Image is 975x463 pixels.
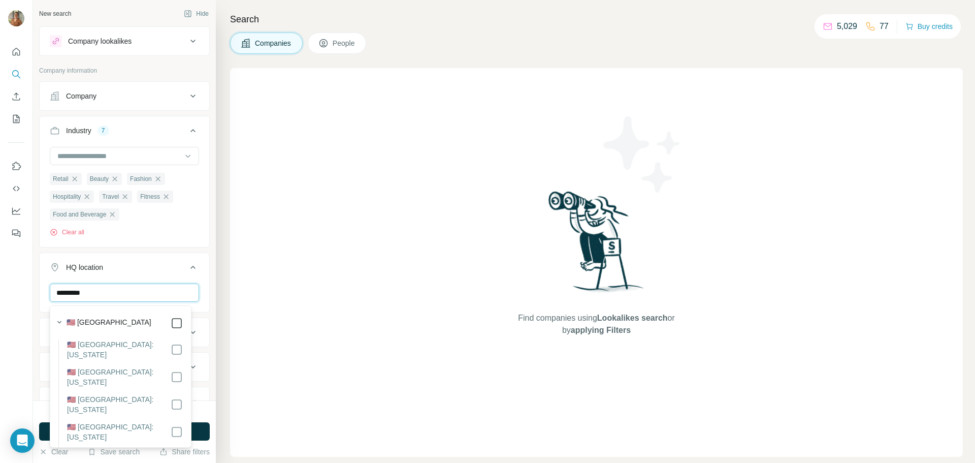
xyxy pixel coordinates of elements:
span: Hospitality [53,192,81,201]
button: Enrich CSV [8,87,24,106]
button: Quick start [8,43,24,61]
button: Use Surfe API [8,179,24,198]
button: Annual revenue ($) [40,320,209,345]
p: Company information [39,66,210,75]
label: 🇺🇸 [GEOGRAPHIC_DATA]: [US_STATE] [67,339,171,360]
h4: Search [230,12,963,26]
button: Company [40,84,209,108]
span: Travel [102,192,119,201]
span: Lookalikes search [597,314,668,322]
button: Hide [177,6,216,21]
button: Clear [39,447,68,457]
span: Food and Beverage [53,210,106,219]
button: HQ location [40,255,209,284]
span: applying Filters [571,326,631,334]
div: 7 [97,126,109,135]
label: 🇺🇸 [GEOGRAPHIC_DATA]: [US_STATE] [67,394,171,415]
button: Run search [39,422,210,441]
img: Surfe Illustration - Woman searching with binoculars [544,189,649,302]
span: Fashion [130,174,152,183]
span: People [333,38,356,48]
button: Clear all [50,228,84,237]
span: Fitness [140,192,160,201]
img: Surfe Illustration - Stars [597,109,688,200]
div: Industry [66,126,91,136]
button: Feedback [8,224,24,242]
button: Share filters [159,447,210,457]
span: Retail [53,174,69,183]
label: 🇺🇸 [GEOGRAPHIC_DATA]: [US_STATE] [67,422,171,442]
div: HQ location [66,262,103,272]
button: My lists [8,110,24,128]
p: 5,029 [837,20,857,33]
button: Use Surfe on LinkedIn [8,157,24,175]
button: Employees (size) [40,355,209,379]
label: 🇺🇸 [GEOGRAPHIC_DATA]: [US_STATE] [67,367,171,387]
img: Avatar [8,10,24,26]
span: Find companies using or by [515,312,677,336]
button: Search [8,65,24,83]
span: Beauty [90,174,109,183]
button: Company lookalikes [40,29,209,53]
button: Save search [88,447,140,457]
label: 🇺🇸 [GEOGRAPHIC_DATA] [67,317,151,329]
div: Open Intercom Messenger [10,428,35,453]
button: Buy credits [905,19,953,34]
p: 77 [880,20,889,33]
div: Company lookalikes [68,36,132,46]
div: Company [66,91,96,101]
button: Dashboard [8,202,24,220]
button: Industry7 [40,118,209,147]
button: Technologies [40,389,209,414]
span: Companies [255,38,292,48]
div: New search [39,9,71,18]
